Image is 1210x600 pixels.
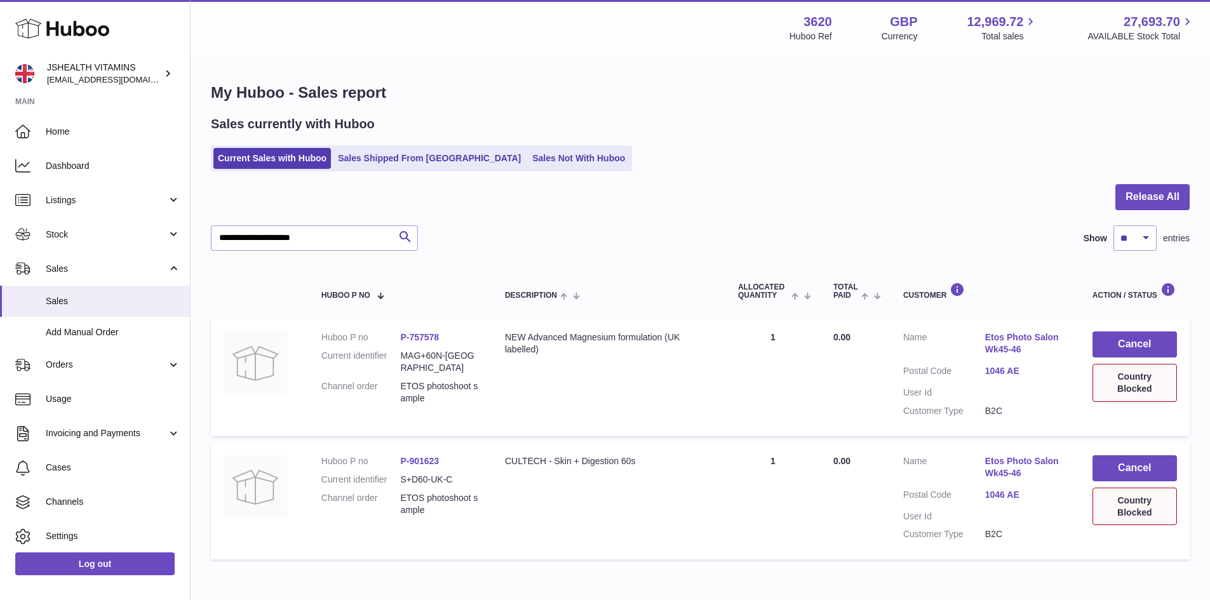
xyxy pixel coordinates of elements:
[224,455,287,519] img: no-photo.jpg
[1092,364,1177,402] div: Country Blocked
[833,456,850,466] span: 0.00
[903,365,985,380] dt: Postal Code
[985,528,1067,540] dd: B2C
[321,331,401,343] dt: Huboo P no
[400,350,480,374] dd: MAG+60N-[GEOGRAPHIC_DATA]
[46,462,180,474] span: Cases
[321,474,401,486] dt: Current identifier
[1087,13,1195,43] a: 27,693.70 AVAILABLE Stock Total
[985,331,1067,356] a: Etos Photo Salon Wk45-46
[46,393,180,405] span: Usage
[400,380,480,404] dd: ETOS photoshoot sample
[211,116,375,133] h2: Sales currently with Huboo
[47,74,187,84] span: [EMAIL_ADDRESS][DOMAIN_NAME]
[15,64,34,83] img: internalAdmin-3620@internal.huboo.com
[47,62,161,86] div: JSHEALTH VITAMINS
[985,455,1067,479] a: Etos Photo Salon Wk45-46
[15,552,175,575] a: Log out
[528,148,629,169] a: Sales Not With Huboo
[46,359,167,371] span: Orders
[46,229,167,241] span: Stock
[46,194,167,206] span: Listings
[981,30,1038,43] span: Total sales
[890,13,917,30] strong: GBP
[46,160,180,172] span: Dashboard
[1163,232,1190,244] span: entries
[46,496,180,508] span: Channels
[213,148,331,169] a: Current Sales with Huboo
[224,331,287,395] img: no-photo.jpg
[321,291,370,300] span: Huboo P no
[1092,488,1177,526] div: Country Blocked
[46,427,167,439] span: Invoicing and Payments
[903,510,985,523] dt: User Id
[505,331,713,356] div: NEW Advanced Magnesium formulation (UK labelled)
[803,13,832,30] strong: 3620
[790,30,832,43] div: Huboo Ref
[1115,184,1190,210] button: Release All
[46,263,167,275] span: Sales
[1092,283,1177,300] div: Action / Status
[400,456,439,466] a: P-901623
[967,13,1023,30] span: 12,969.72
[903,331,985,359] dt: Name
[738,283,788,300] span: ALLOCATED Quantity
[903,283,1067,300] div: Customer
[833,283,858,300] span: Total paid
[321,350,401,374] dt: Current identifier
[333,148,525,169] a: Sales Shipped From [GEOGRAPHIC_DATA]
[985,405,1067,417] dd: B2C
[321,492,401,516] dt: Channel order
[400,492,480,516] dd: ETOS photoshoot sample
[1092,331,1177,357] button: Cancel
[903,455,985,483] dt: Name
[505,291,557,300] span: Description
[46,530,180,542] span: Settings
[882,30,918,43] div: Currency
[833,332,850,342] span: 0.00
[46,326,180,338] span: Add Manual Order
[1092,455,1177,481] button: Cancel
[211,83,1190,103] h1: My Huboo - Sales report
[1087,30,1195,43] span: AVAILABLE Stock Total
[985,365,1067,377] a: 1046 AE
[505,455,713,467] div: CULTECH - Skin + Digestion 60s
[321,455,401,467] dt: Huboo P no
[725,319,821,436] td: 1
[967,13,1038,43] a: 12,969.72 Total sales
[903,405,985,417] dt: Customer Type
[46,295,180,307] span: Sales
[1124,13,1180,30] span: 27,693.70
[903,489,985,504] dt: Postal Code
[725,443,821,559] td: 1
[400,332,439,342] a: P-757578
[1084,232,1107,244] label: Show
[985,489,1067,501] a: 1046 AE
[400,474,480,486] dd: S+D60-UK-C
[903,528,985,540] dt: Customer Type
[903,387,985,399] dt: User Id
[46,126,180,138] span: Home
[321,380,401,404] dt: Channel order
